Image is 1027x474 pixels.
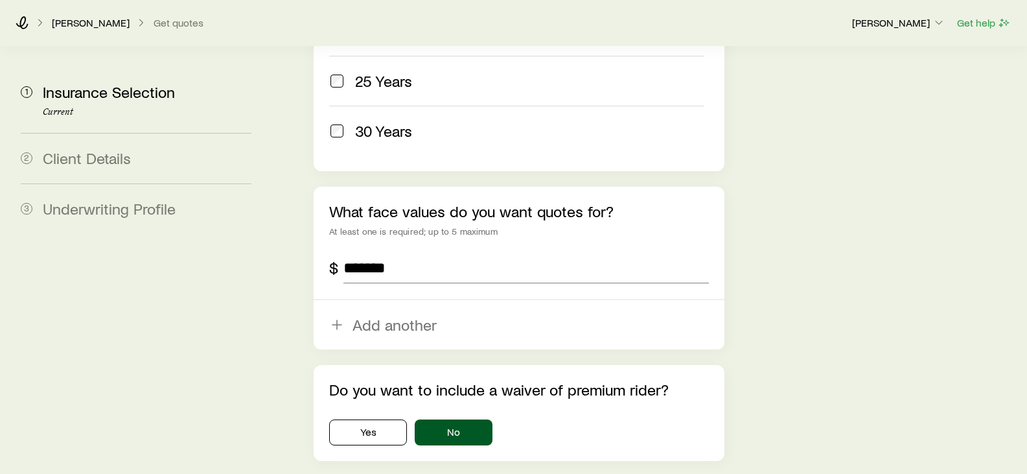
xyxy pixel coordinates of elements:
[43,107,251,117] p: Current
[153,17,204,29] button: Get quotes
[851,16,946,31] button: [PERSON_NAME]
[52,16,130,29] p: [PERSON_NAME]
[329,202,614,220] label: What face values do you want quotes for?
[355,122,412,140] span: 30 Years
[43,82,175,101] span: Insurance Selection
[415,420,492,445] button: No
[329,259,338,277] div: $
[330,75,343,88] input: 25 Years
[21,203,32,215] span: 3
[329,420,407,445] button: Yes
[21,152,32,164] span: 2
[355,72,412,90] span: 25 Years
[43,148,131,167] span: Client Details
[330,124,343,137] input: 30 Years
[852,16,945,29] p: [PERSON_NAME]
[314,300,724,350] button: Add another
[43,199,176,218] span: Underwriting Profile
[21,86,32,98] span: 1
[329,226,708,237] div: At least one is required; up to 5 maximum
[329,381,708,399] p: Do you want to include a waiver of premium rider?
[956,16,1011,30] button: Get help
